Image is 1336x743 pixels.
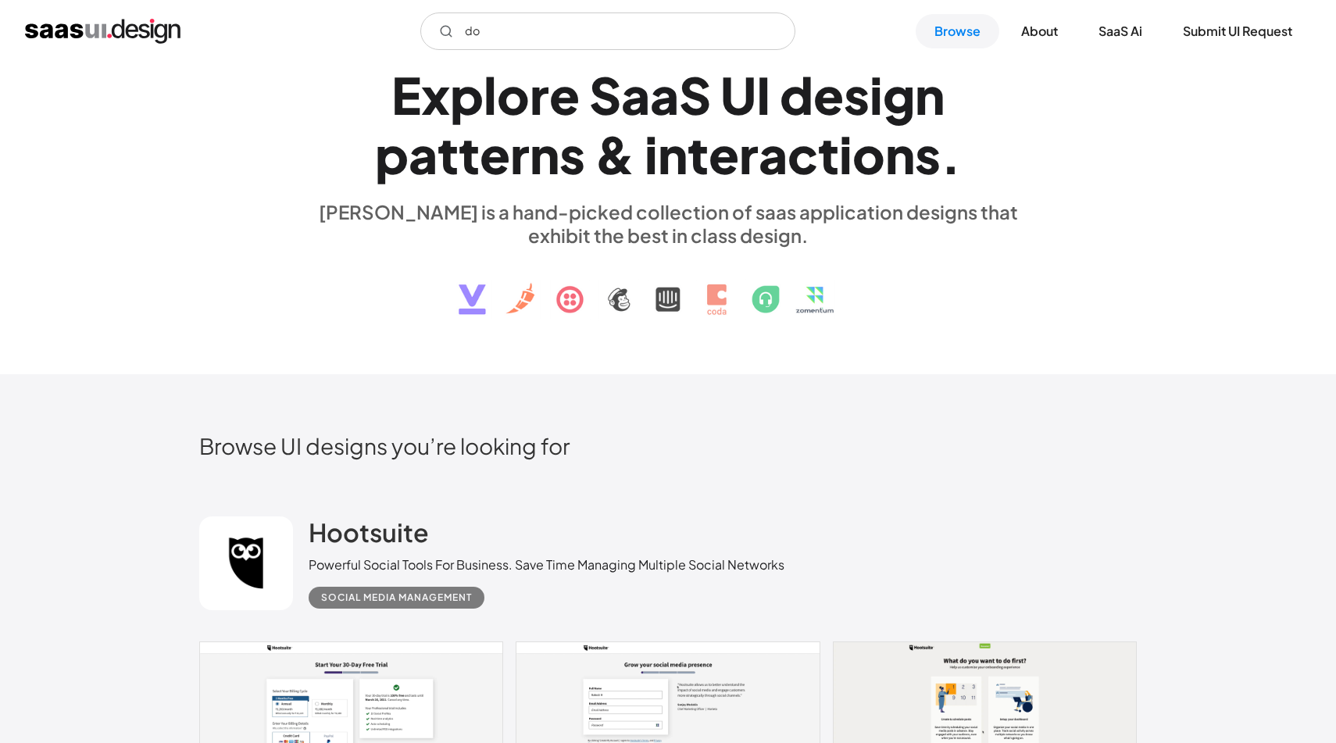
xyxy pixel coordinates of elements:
[679,65,711,125] div: S
[309,65,1027,185] h1: Explore SaaS UI design patterns & interactions.
[709,124,739,184] div: e
[510,124,530,184] div: r
[688,124,709,184] div: t
[199,432,1137,459] h2: Browse UI designs you’re looking for
[870,65,883,125] div: i
[756,65,770,125] div: I
[915,124,941,184] div: s
[450,65,484,125] div: p
[650,65,679,125] div: a
[530,65,549,125] div: r
[375,124,409,184] div: p
[1002,14,1077,48] a: About
[759,124,788,184] div: a
[421,65,450,125] div: x
[431,247,905,328] img: text, icon, saas logo
[852,124,885,184] div: o
[309,516,429,555] a: Hootsuite
[391,65,421,125] div: E
[530,124,559,184] div: n
[409,124,438,184] div: a
[916,14,999,48] a: Browse
[438,124,459,184] div: t
[309,200,1027,247] div: [PERSON_NAME] is a hand-picked collection of saas application designs that exhibit the best in cl...
[420,13,795,50] form: Email Form
[839,124,852,184] div: i
[885,124,915,184] div: n
[883,65,915,125] div: g
[813,65,844,125] div: e
[321,588,472,607] div: Social Media Management
[645,124,658,184] div: i
[1080,14,1161,48] a: SaaS Ai
[420,13,795,50] input: Search UI designs you're looking for...
[844,65,870,125] div: s
[720,65,756,125] div: U
[915,65,945,125] div: n
[739,124,759,184] div: r
[459,124,480,184] div: t
[658,124,688,184] div: n
[788,124,818,184] div: c
[589,65,621,125] div: S
[941,124,961,184] div: .
[1164,14,1311,48] a: Submit UI Request
[309,516,429,548] h2: Hootsuite
[480,124,510,184] div: e
[25,19,180,44] a: home
[309,555,784,574] div: Powerful Social Tools For Business. Save Time Managing Multiple Social Networks
[559,124,585,184] div: s
[818,124,839,184] div: t
[484,65,497,125] div: l
[595,124,635,184] div: &
[549,65,580,125] div: e
[621,65,650,125] div: a
[780,65,813,125] div: d
[497,65,530,125] div: o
